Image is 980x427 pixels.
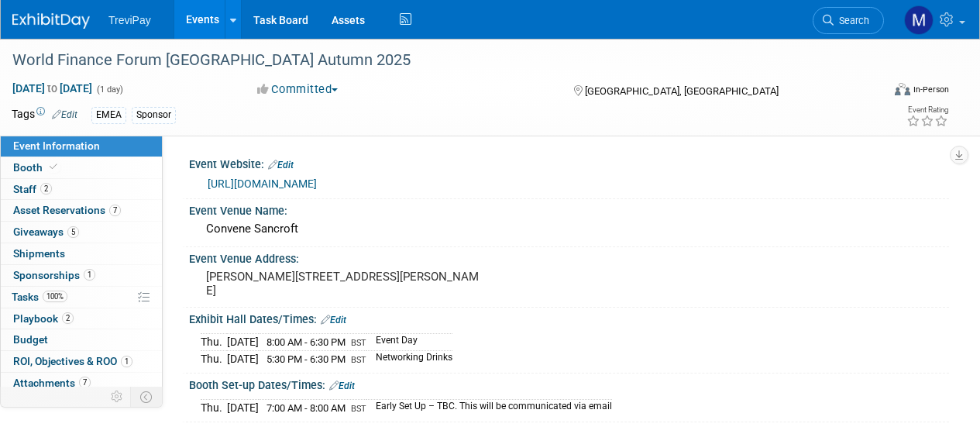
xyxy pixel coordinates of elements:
span: Attachments [13,377,91,389]
span: 2 [40,183,52,195]
a: Budget [1,329,162,350]
a: Edit [321,315,346,325]
td: Thu. [201,400,227,416]
span: Search [834,15,869,26]
span: Staff [13,183,52,195]
td: [DATE] [227,400,259,416]
a: Giveaways5 [1,222,162,243]
a: Edit [52,109,77,120]
a: Event Information [1,136,162,157]
i: Booth reservation complete [50,163,57,171]
span: Tasks [12,291,67,303]
a: Tasks100% [1,287,162,308]
span: 7 [79,377,91,388]
span: Shipments [13,247,65,260]
td: Tags [12,106,77,124]
a: Attachments7 [1,373,162,394]
span: 2 [62,312,74,324]
td: Personalize Event Tab Strip [104,387,131,407]
div: In-Person [913,84,949,95]
span: Giveaways [13,226,79,238]
span: TreviPay [108,14,151,26]
a: Booth [1,157,162,178]
td: Thu. [201,334,227,351]
div: Event Venue Name: [189,199,949,219]
div: World Finance Forum [GEOGRAPHIC_DATA] Autumn 2025 [7,46,869,74]
a: Sponsorships1 [1,265,162,286]
td: Toggle Event Tabs [131,387,163,407]
span: 100% [43,291,67,302]
span: Event Information [13,139,100,152]
span: BST [351,355,366,365]
div: Exhibit Hall Dates/Times: [189,308,949,328]
a: ROI, Objectives & ROO1 [1,351,162,372]
span: Playbook [13,312,74,325]
span: Booth [13,161,60,174]
span: 1 [84,269,95,281]
span: 5:30 PM - 6:30 PM [266,353,346,365]
td: Thu. [201,351,227,367]
span: [GEOGRAPHIC_DATA], [GEOGRAPHIC_DATA] [585,85,779,97]
td: Networking Drinks [366,351,452,367]
span: ROI, Objectives & ROO [13,355,132,367]
a: Asset Reservations7 [1,200,162,221]
td: [DATE] [227,334,259,351]
span: BST [351,338,366,348]
a: Edit [268,160,294,170]
div: Booth Set-up Dates/Times: [189,374,949,394]
img: Maiia Khasina [904,5,934,35]
td: [DATE] [227,351,259,367]
pre: [PERSON_NAME][STREET_ADDRESS][PERSON_NAME] [206,270,489,298]
a: Edit [329,381,355,391]
span: (1 day) [95,84,123,95]
span: Asset Reservations [13,204,121,216]
a: Search [813,7,884,34]
img: Format-Inperson.png [895,83,910,95]
button: Committed [252,81,344,98]
span: [DATE] [DATE] [12,81,93,95]
span: 1 [121,356,132,367]
a: [URL][DOMAIN_NAME] [208,177,317,190]
div: Convene Sancroft [201,217,937,241]
span: 7 [109,205,121,216]
div: Event Website: [189,153,949,173]
div: Event Rating [906,106,948,114]
span: Sponsorships [13,269,95,281]
span: Budget [13,333,48,346]
a: Playbook2 [1,308,162,329]
div: Sponsor [132,107,176,123]
span: BST [351,404,366,414]
td: Event Day [366,334,452,351]
span: 7:00 AM - 8:00 AM [266,402,346,414]
div: Event Venue Address: [189,247,949,267]
a: Shipments [1,243,162,264]
span: 5 [67,226,79,238]
div: Event Format [812,81,949,104]
td: Early Set Up – TBC. This will be communicated via email [366,400,612,416]
div: EMEA [91,107,126,123]
span: to [45,82,60,95]
span: 8:00 AM - 6:30 PM [266,336,346,348]
img: ExhibitDay [12,13,90,29]
a: Staff2 [1,179,162,200]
